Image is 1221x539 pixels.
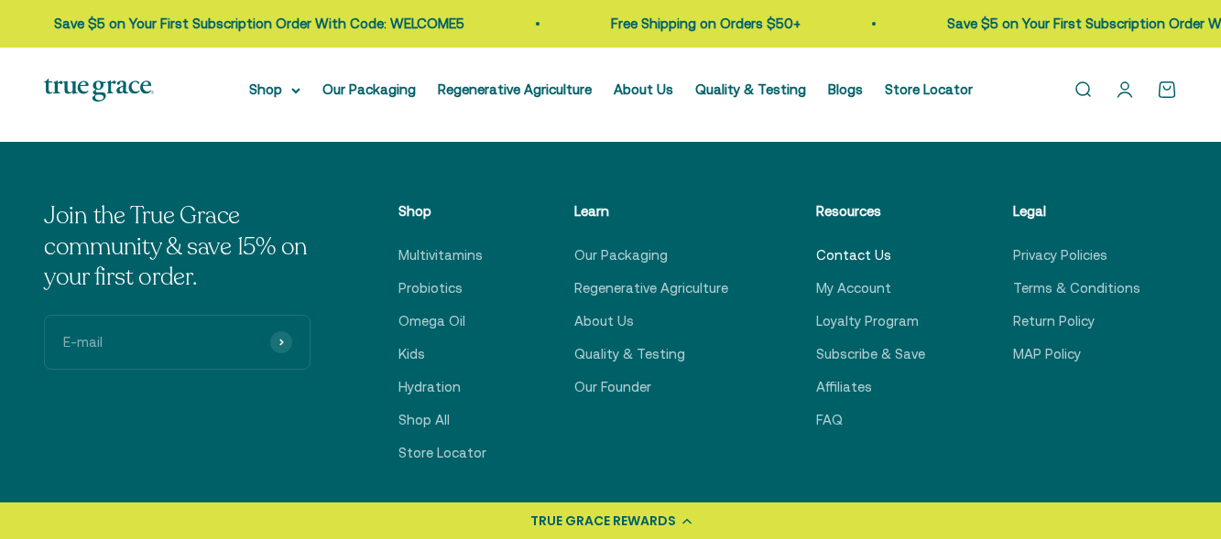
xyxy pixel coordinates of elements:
a: Regenerative Agriculture [438,81,592,97]
a: About Us [574,310,634,332]
p: Shop [398,200,486,222]
a: FAQ [816,409,843,431]
div: TRUE GRACE REWARDS [530,512,676,531]
a: Store Locator [398,442,486,464]
a: Blogs [828,81,863,97]
p: Learn [574,200,728,222]
a: Free Shipping on Orders $50+ [607,16,797,31]
a: MAP Policy [1013,343,1081,365]
a: Our Packaging [322,81,416,97]
a: Omega Oil [398,310,465,332]
a: Probiotics [398,277,463,299]
p: Resources [816,200,925,222]
a: Affiliates [816,376,872,398]
a: Quality & Testing [574,343,685,365]
a: Shop All [398,409,450,431]
p: Join the True Grace community & save 15% on your first order. [44,200,311,293]
a: Contact Us [816,244,891,266]
a: Kids [398,343,425,365]
a: Multivitamins [398,244,483,266]
a: Store Locator [885,81,973,97]
a: Regenerative Agriculture [574,277,728,299]
a: Terms & Conditions [1013,277,1140,299]
p: Legal [1013,200,1140,222]
a: Quality & Testing [695,81,806,97]
a: My Account [816,277,891,299]
a: About Us [614,81,673,97]
summary: Shop [249,79,300,101]
a: Our Packaging [574,244,668,266]
p: Save $5 on Your First Subscription Order With Code: WELCOME5 [50,13,461,35]
a: Subscribe & Save [816,343,925,365]
a: Hydration [398,376,461,398]
a: Loyalty Program [816,310,919,332]
a: Privacy Policies [1013,244,1107,266]
a: Return Policy [1013,310,1095,332]
a: Our Founder [574,376,651,398]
